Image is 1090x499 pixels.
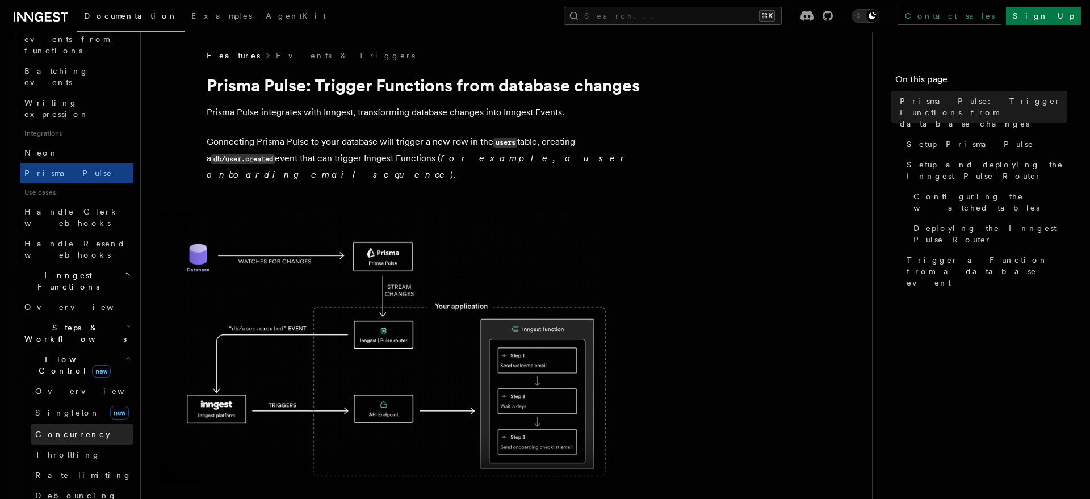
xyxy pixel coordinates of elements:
[9,270,123,292] span: Inngest Functions
[907,139,1034,150] span: Setup Prisma Pulse
[31,424,133,445] a: Concurrency
[31,465,133,485] a: Rate limiting
[24,23,109,55] span: Sending events from functions
[895,91,1067,134] a: Prisma Pulse: Trigger Functions from database changes
[902,134,1067,154] a: Setup Prisma Pulse
[185,3,259,31] a: Examples
[266,11,326,20] span: AgentKit
[907,254,1067,288] span: Trigger a Function from a database event
[1006,7,1081,25] a: Sign Up
[907,159,1067,182] span: Setup and deploying the Inngest Pulse Router
[24,207,119,228] span: Handle Clerk webhooks
[207,75,661,95] h1: Prisma Pulse: Trigger Functions from database changes
[276,50,415,61] a: Events & Triggers
[900,95,1067,129] span: Prisma Pulse: Trigger Functions from database changes
[84,11,178,20] span: Documentation
[211,154,275,164] code: db/user.created
[31,381,133,401] a: Overview
[564,7,782,25] button: Search...⌘K
[31,401,133,424] a: Singletonnew
[20,233,133,265] a: Handle Resend webhooks
[493,138,517,148] code: users
[913,191,1067,213] span: Configuring the watched tables
[24,66,89,87] span: Batching events
[24,169,112,178] span: Prisma Pulse
[35,387,152,396] span: Overview
[35,430,110,439] span: Concurrency
[20,124,133,142] span: Integrations
[759,10,775,22] kbd: ⌘K
[20,18,133,61] a: Sending events from functions
[902,250,1067,293] a: Trigger a Function from a database event
[159,212,613,484] img: Prisma Pulse watches your database for changes and streams them to your Inngest Pulse Router. The...
[207,134,661,183] p: Connecting Prisma Pulse to your database will trigger a new row in the table, creating a event th...
[191,11,252,20] span: Examples
[24,148,58,157] span: Neon
[24,98,89,119] span: Writing expression
[20,142,133,163] a: Neon
[902,154,1067,186] a: Setup and deploying the Inngest Pulse Router
[909,218,1067,250] a: Deploying the Inngest Pulse Router
[24,303,141,312] span: Overview
[913,223,1067,245] span: Deploying the Inngest Pulse Router
[110,406,129,420] span: new
[898,7,1001,25] a: Contact sales
[77,3,185,32] a: Documentation
[20,93,133,124] a: Writing expression
[909,186,1067,218] a: Configuring the watched tables
[207,104,661,120] p: Prisma Pulse integrates with Inngest, transforming database changes into Inngest Events.
[92,365,111,378] span: new
[24,239,125,259] span: Handle Resend webhooks
[35,408,100,417] span: Singleton
[852,9,879,23] button: Toggle dark mode
[259,3,333,31] a: AgentKit
[20,163,133,183] a: Prisma Pulse
[895,73,1067,91] h4: On this page
[20,183,133,202] span: Use cases
[20,354,125,376] span: Flow Control
[20,317,133,349] button: Steps & Workflows
[20,349,133,381] button: Flow Controlnew
[207,50,260,61] span: Features
[9,265,133,297] button: Inngest Functions
[20,322,127,345] span: Steps & Workflows
[31,445,133,465] a: Throttling
[20,61,133,93] a: Batching events
[20,202,133,233] a: Handle Clerk webhooks
[35,450,100,459] span: Throttling
[35,471,132,480] span: Rate limiting
[20,297,133,317] a: Overview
